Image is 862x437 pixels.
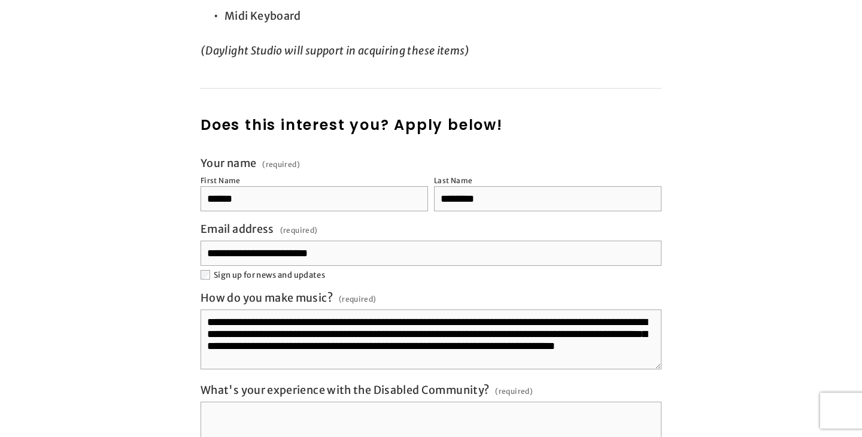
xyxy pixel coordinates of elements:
[201,44,470,57] em: (Daylight Studio will support in acquiring these items)
[262,161,300,168] span: (required)
[201,176,241,185] div: First Name
[214,270,325,280] span: Sign up for news and updates
[495,383,533,399] span: (required)
[201,222,274,236] span: Email address
[224,4,661,28] p: Midi Keyboard
[339,291,377,307] span: (required)
[201,383,489,397] span: What's your experience with the Disabled Community?
[201,291,333,305] span: How do you make music?
[280,222,318,238] span: (required)
[201,156,256,170] span: Your name
[434,176,472,185] div: Last Name
[201,114,661,136] h2: Does this interest you? Apply below!
[201,270,210,280] input: Sign up for news and updates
